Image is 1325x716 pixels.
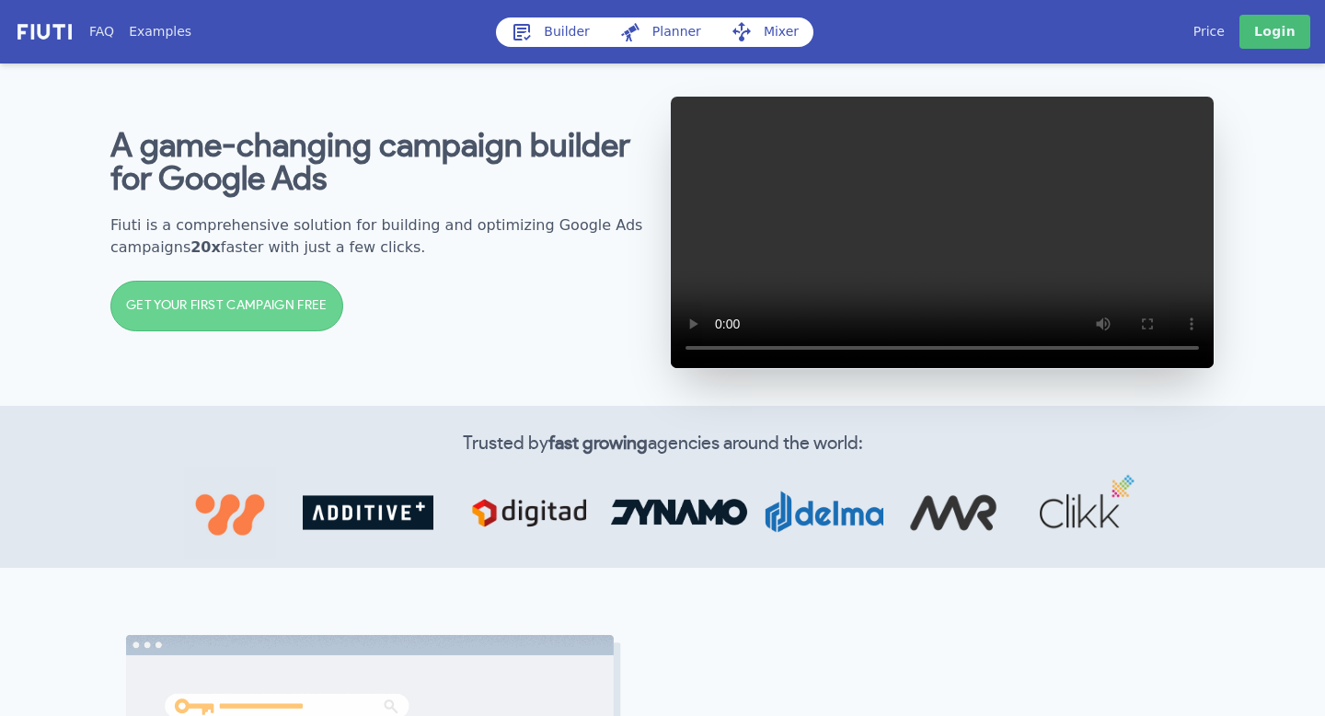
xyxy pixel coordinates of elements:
b: 20x [190,238,221,256]
a: FAQ [89,22,114,41]
h2: Fiuti is a comprehensive solution for building and optimizing Google Ads campaigns faster with ju... [110,214,655,259]
img: d3352e4.png [760,490,889,535]
img: f731f27.png [15,21,75,42]
img: 7aba02c.png [451,474,607,552]
img: 83c4e68.jpg [611,499,749,526]
b: fast growing [548,434,648,453]
img: b8f48c0.jpg [184,467,276,559]
video: Google Ads SKAG tool video [670,96,1215,369]
a: Builder [496,17,605,47]
a: GET YOUR FIRST CAMPAIGN FREE [110,281,343,331]
img: cb4d2d3.png [889,469,1018,555]
b: A game-changing campaign builder for Google Ads [110,130,630,196]
a: Mixer [716,17,813,47]
a: Planner [605,17,716,47]
img: abf0a6e.png [285,478,451,548]
h2: Trusted by agencies around the world: [132,430,1192,457]
a: Login [1239,15,1310,49]
a: Examples [129,22,191,41]
img: 5680c82.png [1018,468,1142,557]
a: Price [1193,22,1225,41]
